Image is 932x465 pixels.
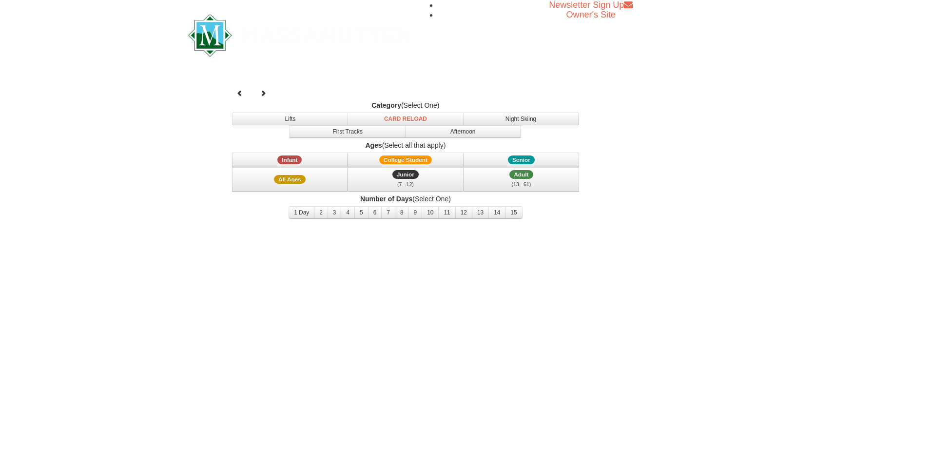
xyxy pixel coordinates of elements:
[230,194,581,204] label: (Select One)
[408,206,423,219] button: 9
[566,10,616,19] a: Owner's Site
[230,100,581,110] label: (Select One)
[188,22,411,45] a: Massanutten Resort
[289,206,314,219] button: 1 Day
[348,153,464,167] button: College Student
[470,179,573,189] div: (13 - 61)
[290,125,406,138] button: First Tracks
[348,113,464,125] button: Card Reload
[509,170,533,179] span: Adult
[422,206,439,219] button: 10
[348,167,464,192] button: Junior (7 - 12)
[379,155,432,164] span: College Student
[381,206,395,219] button: 7
[371,101,401,109] strong: Category
[455,206,472,219] button: 12
[232,167,348,192] button: All Ages
[395,206,409,219] button: 8
[405,125,521,138] button: Afternoon
[354,179,457,189] div: (7 - 12)
[392,170,419,179] span: Junior
[341,206,355,219] button: 4
[463,113,579,125] button: Night Skiing
[360,195,412,203] strong: Number of Days
[505,206,522,219] button: 15
[438,206,455,219] button: 11
[328,206,342,219] button: 3
[464,167,580,192] button: Adult (13 - 61)
[472,206,489,219] button: 13
[233,113,349,125] button: Lifts
[488,206,505,219] button: 14
[188,14,411,57] img: Massanutten Resort Logo
[274,175,306,184] span: All Ages
[368,206,382,219] button: 6
[354,206,369,219] button: 5
[365,141,382,149] strong: Ages
[277,155,302,164] span: Infant
[230,140,581,150] label: (Select all that apply)
[314,206,328,219] button: 2
[464,153,580,167] button: Senior
[232,153,348,167] button: Infant
[508,155,535,164] span: Senior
